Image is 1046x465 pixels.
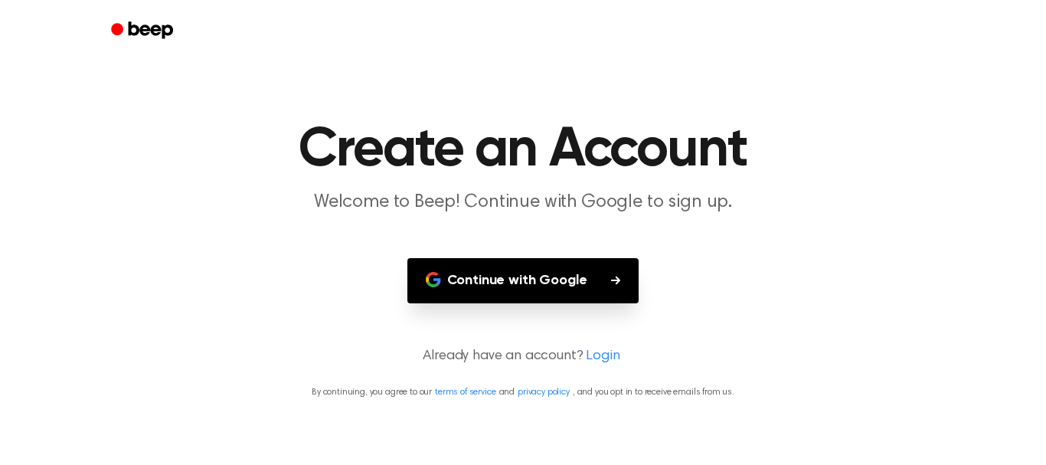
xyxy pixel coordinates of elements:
[586,346,619,367] a: Login
[518,388,570,397] a: privacy policy
[100,16,187,46] a: Beep
[131,123,915,178] h1: Create an Account
[435,388,495,397] a: terms of service
[229,190,817,215] p: Welcome to Beep! Continue with Google to sign up.
[18,385,1028,399] p: By continuing, you agree to our and , and you opt in to receive emails from us.
[407,258,639,303] button: Continue with Google
[18,346,1028,367] p: Already have an account?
